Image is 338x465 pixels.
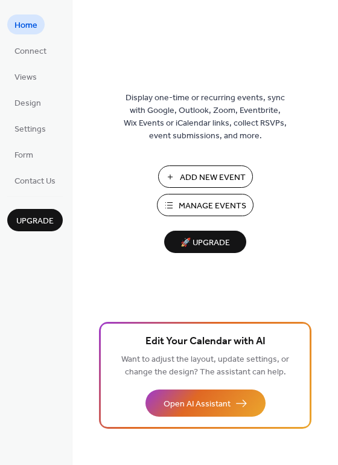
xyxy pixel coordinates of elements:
[7,40,54,60] a: Connect
[179,200,246,213] span: Manage Events
[157,194,253,216] button: Manage Events
[124,92,287,143] span: Display one-time or recurring events, sync with Google, Outlook, Zoom, Eventbrite, Wix Events or ...
[145,333,266,350] span: Edit Your Calendar with AI
[171,235,239,251] span: 🚀 Upgrade
[7,144,40,164] a: Form
[14,45,46,58] span: Connect
[7,118,53,138] a: Settings
[7,209,63,231] button: Upgrade
[158,165,253,188] button: Add New Event
[14,123,46,136] span: Settings
[180,172,246,184] span: Add New Event
[14,175,56,188] span: Contact Us
[16,215,54,228] span: Upgrade
[121,351,289,380] span: Want to adjust the layout, update settings, or change the design? The assistant can help.
[164,231,246,253] button: 🚀 Upgrade
[14,19,37,32] span: Home
[14,149,33,162] span: Form
[7,66,44,86] a: Views
[7,14,45,34] a: Home
[7,92,48,112] a: Design
[7,170,63,190] a: Contact Us
[145,390,266,417] button: Open AI Assistant
[14,71,37,84] span: Views
[164,398,231,411] span: Open AI Assistant
[14,97,41,110] span: Design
